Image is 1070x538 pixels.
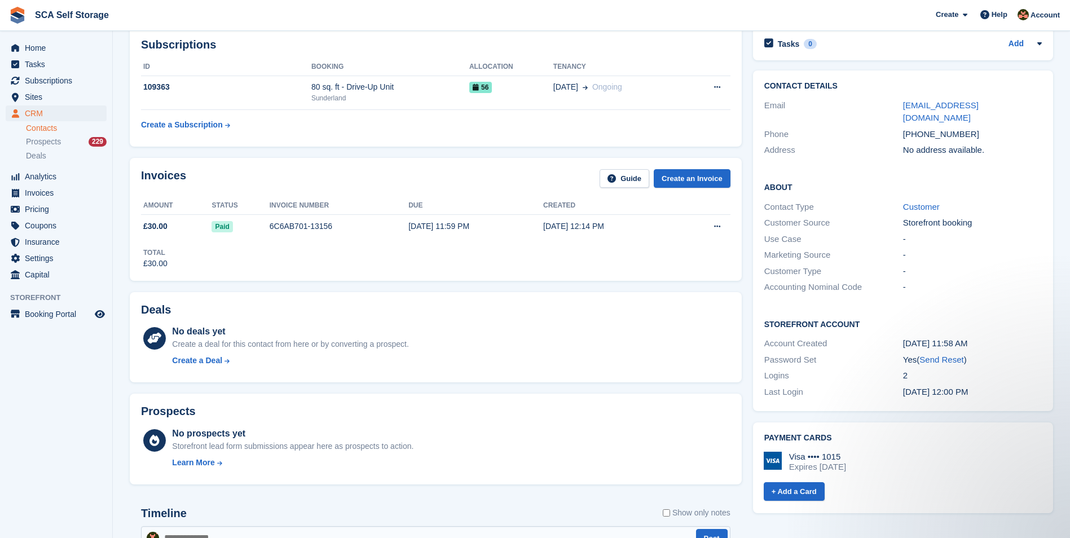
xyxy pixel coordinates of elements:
a: Preview store [93,307,107,321]
div: 109363 [141,81,311,93]
span: Analytics [25,169,93,184]
div: Learn More [172,457,214,469]
div: 2 [903,369,1042,382]
div: 80 sq. ft - Drive-Up Unit [311,81,469,93]
a: menu [6,73,107,89]
span: Tasks [25,56,93,72]
a: menu [6,105,107,121]
a: menu [6,267,107,283]
a: menu [6,56,107,72]
div: No deals yet [172,325,408,338]
div: [DATE] 12:14 PM [543,221,678,232]
th: Booking [311,58,469,76]
input: Show only notes [663,507,670,519]
div: Use Case [764,233,903,246]
a: menu [6,89,107,105]
a: Guide [600,169,649,188]
div: Address [764,144,903,157]
div: 229 [89,137,107,147]
span: Capital [25,267,93,283]
h2: Prospects [141,405,196,418]
span: 56 [469,82,492,93]
a: Customer [903,202,940,211]
div: Storefront booking [903,217,1042,230]
div: Accounting Nominal Code [764,281,903,294]
span: Invoices [25,185,93,201]
th: Tenancy [553,58,685,76]
div: Customer Type [764,265,903,278]
img: Visa Logo [764,452,782,470]
h2: Subscriptions [141,38,730,51]
a: Contacts [26,123,107,134]
label: Show only notes [663,507,730,519]
div: Storefront lead form submissions appear here as prospects to action. [172,440,413,452]
a: SCA Self Storage [30,6,113,24]
h2: Invoices [141,169,186,188]
a: Prospects 229 [26,136,107,148]
span: Settings [25,250,93,266]
span: Home [25,40,93,56]
div: Password Set [764,354,903,367]
span: Storefront [10,292,112,303]
h2: Deals [141,303,171,316]
span: Account [1031,10,1060,21]
a: Deals [26,150,107,162]
span: Subscriptions [25,73,93,89]
img: stora-icon-8386f47178a22dfd0bd8f6a31ec36ba5ce8667c1dd55bd0f319d3a0aa187defe.svg [9,7,26,24]
div: £30.00 [143,258,168,270]
div: 6C6AB701-13156 [270,221,408,232]
div: Email [764,99,903,125]
div: Visa •••• 1015 [789,452,846,462]
a: Learn More [172,457,413,469]
div: Account Created [764,337,903,350]
a: [EMAIL_ADDRESS][DOMAIN_NAME] [903,100,979,123]
span: Ongoing [592,82,622,91]
span: Sites [25,89,93,105]
span: CRM [25,105,93,121]
span: Booking Portal [25,306,93,322]
span: Prospects [26,136,61,147]
th: Created [543,197,678,215]
h2: Payment cards [764,434,1042,443]
div: - [903,265,1042,278]
a: menu [6,250,107,266]
a: Send Reset [919,355,963,364]
div: Customer Source [764,217,903,230]
span: £30.00 [143,221,168,232]
div: Contact Type [764,201,903,214]
a: Add [1009,38,1024,51]
div: [DATE] 11:58 AM [903,337,1042,350]
div: Logins [764,369,903,382]
div: Create a Deal [172,355,222,367]
a: menu [6,40,107,56]
a: menu [6,306,107,322]
div: Create a deal for this contact from here or by converting a prospect. [172,338,408,350]
time: 2025-09-21 11:00:21 UTC [903,387,968,396]
a: menu [6,218,107,233]
a: Create a Deal [172,355,408,367]
div: Total [143,248,168,258]
th: Invoice number [270,197,408,215]
th: Allocation [469,58,553,76]
span: Insurance [25,234,93,250]
div: Yes [903,354,1042,367]
div: No address available. [903,144,1042,157]
div: [DATE] 11:59 PM [408,221,543,232]
span: Help [992,9,1007,20]
h2: About [764,181,1042,192]
div: 0 [804,39,817,49]
span: [DATE] [553,81,578,93]
span: Coupons [25,218,93,233]
div: Sunderland [311,93,469,103]
h2: Timeline [141,507,187,520]
div: - [903,281,1042,294]
div: Marketing Source [764,249,903,262]
div: Expires [DATE] [789,462,846,472]
div: Phone [764,128,903,141]
span: Paid [212,221,232,232]
th: Amount [141,197,212,215]
a: Create an Invoice [654,169,730,188]
a: menu [6,169,107,184]
h2: Tasks [778,39,800,49]
a: menu [6,185,107,201]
